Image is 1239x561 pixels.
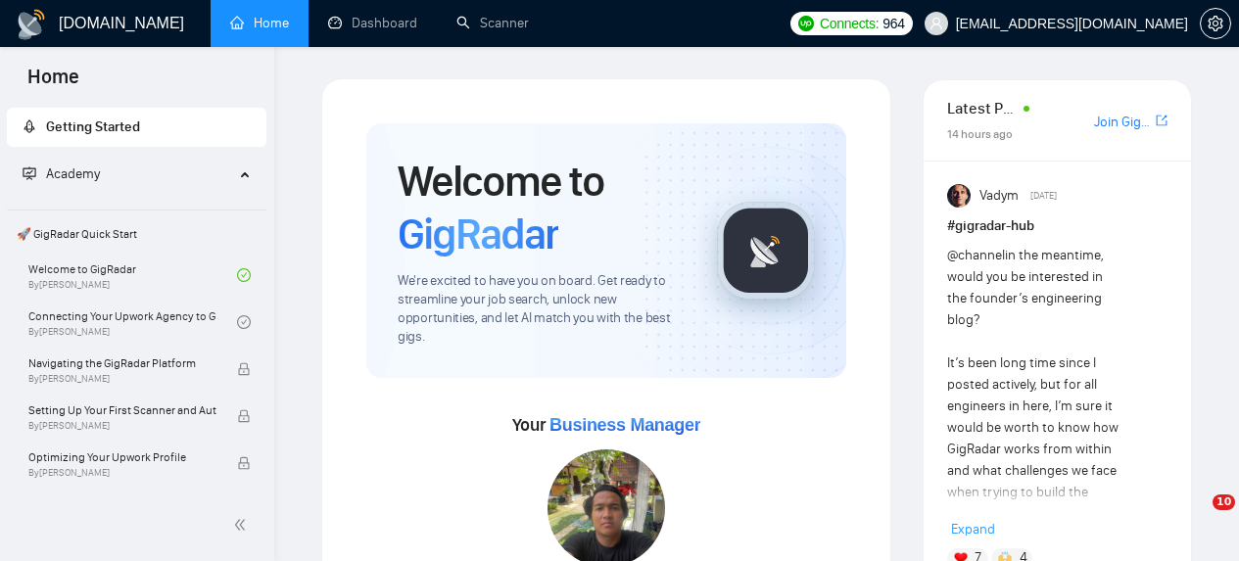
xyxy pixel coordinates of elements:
[237,268,251,282] span: check-circle
[237,456,251,470] span: lock
[398,208,558,260] span: GigRadar
[512,414,701,436] span: Your
[237,362,251,376] span: lock
[820,13,879,34] span: Connects:
[456,15,529,31] a: searchScanner
[230,15,289,31] a: homeHome
[882,13,904,34] span: 964
[28,373,216,385] span: By [PERSON_NAME]
[328,15,417,31] a: dashboardDashboard
[947,184,971,208] img: Vadym
[28,301,237,344] a: Connecting Your Upwork Agency to GigRadarBy[PERSON_NAME]
[23,119,36,133] span: rocket
[28,467,216,479] span: By [PERSON_NAME]
[1200,16,1231,31] a: setting
[16,9,47,40] img: logo
[979,185,1019,207] span: Vadym
[398,272,686,347] span: We're excited to have you on board. Get ready to streamline your job search, unlock new opportuni...
[28,447,216,467] span: Optimizing Your Upwork Profile
[28,254,237,297] a: Welcome to GigRadarBy[PERSON_NAME]
[46,118,140,135] span: Getting Started
[28,353,216,373] span: Navigating the GigRadar Platform
[1172,494,1219,541] iframe: Intercom live chat
[1213,494,1235,510] span: 10
[28,400,216,420] span: Setting Up Your First Scanner and Auto-Bidder
[23,165,100,182] span: Academy
[7,108,266,147] li: Getting Started
[1201,16,1230,31] span: setting
[798,16,814,31] img: upwork-logo.png
[947,96,1018,120] span: Latest Posts from the GigRadar Community
[947,247,1005,263] span: @channel
[12,63,95,104] span: Home
[9,214,264,254] span: 🚀 GigRadar Quick Start
[46,165,100,182] span: Academy
[1200,8,1231,39] button: setting
[23,166,36,180] span: fund-projection-screen
[929,17,943,30] span: user
[398,155,686,260] h1: Welcome to
[1156,113,1168,128] span: export
[28,420,216,432] span: By [PERSON_NAME]
[549,415,700,435] span: Business Manager
[1030,187,1057,205] span: [DATE]
[951,521,995,538] span: Expand
[717,202,815,300] img: gigradar-logo.png
[1094,112,1152,133] a: Join GigRadar Slack Community
[947,127,1013,141] span: 14 hours ago
[233,515,253,535] span: double-left
[237,315,251,329] span: check-circle
[947,215,1168,237] h1: # gigradar-hub
[237,409,251,423] span: lock
[1156,112,1168,130] a: export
